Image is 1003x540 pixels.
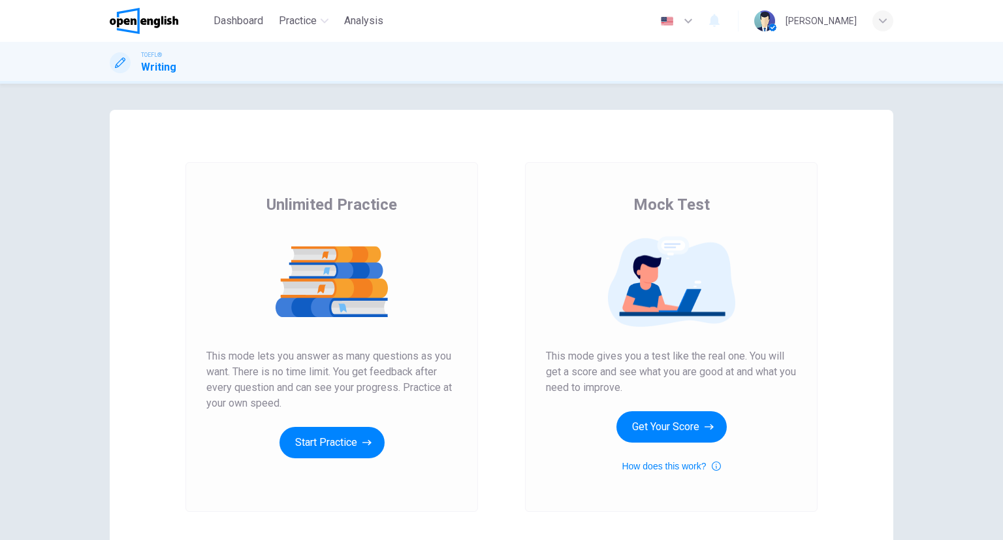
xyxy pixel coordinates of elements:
[622,458,720,474] button: How does this work?
[141,50,162,59] span: TOEFL®
[754,10,775,31] img: Profile picture
[110,8,208,34] a: OpenEnglish logo
[206,348,457,411] span: This mode lets you answer as many questions as you want. There is no time limit. You get feedback...
[659,16,675,26] img: en
[266,194,397,215] span: Unlimited Practice
[344,13,383,29] span: Analysis
[339,9,389,33] button: Analysis
[279,427,385,458] button: Start Practice
[208,9,268,33] button: Dashboard
[214,13,263,29] span: Dashboard
[110,8,178,34] img: OpenEnglish logo
[786,13,857,29] div: [PERSON_NAME]
[633,194,710,215] span: Mock Test
[141,59,176,75] h1: Writing
[274,9,334,33] button: Practice
[546,348,797,396] span: This mode gives you a test like the real one. You will get a score and see what you are good at a...
[616,411,727,443] button: Get Your Score
[279,13,317,29] span: Practice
